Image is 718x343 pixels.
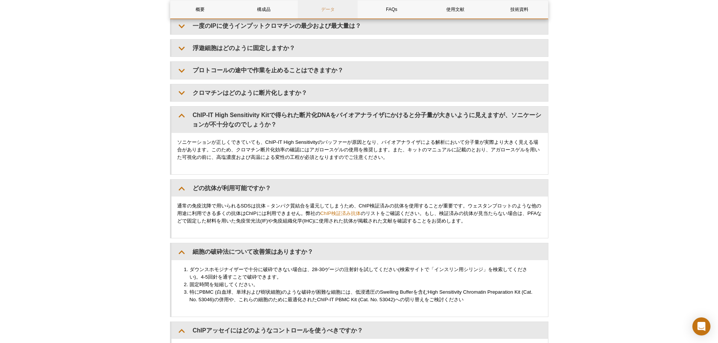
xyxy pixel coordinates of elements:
[361,0,421,18] a: FAQs
[692,317,710,335] div: Open Intercom Messenger
[171,243,548,260] summary: 細胞の破砕法について改善策はありますか？
[171,84,548,101] summary: クロマチンはどのように断片化しますか？
[170,0,230,18] a: 概要
[171,107,548,133] summary: ChIP-IT High Sensitivity Kitで得られた断片化DNAをバイオアナライザにかけると分子量が大きいように見えますが、ソニケーションが不十分なのでしょうか？
[190,281,535,288] li: 固定時間を短縮してください。
[190,266,535,281] li: ダウンスホモジナイザーで十分に破砕できない場合は、28-30ゲージの注射針を試してください(検索サイトで「インスリン用シリンジ」を検索してください)。4-5回針を通すことで破砕できます。
[190,288,535,303] li: 特にPBMC (白血球、単球および樹状細胞)のような破砕が困難な細胞には、低浸透圧のSwelling Bufferを含むHigh Sensitivity Chromatin Preparatio...
[171,17,548,34] summary: 一度のIPに使うインプットクロマチンの最少および最大量は？
[298,0,358,18] a: データ
[177,202,542,225] p: 通常の免疫沈降で用いられるSDSは抗体－タンパク質結合を還元してしまうため、ChIP検証済みの抗体を使用することが重要です。ウェスタンブロットのような他の用途に利用できる多くの抗体はChIPには...
[171,40,548,56] summary: 浮遊細胞はどのように固定しますか？
[234,0,294,18] a: 構成品
[171,322,548,339] summary: ChIPアッセイにはどのようなコントロールを使うべきですか？
[171,62,548,79] summary: プロトコールの途中で作業を止めることはできますか？
[426,0,485,18] a: 使用文献
[320,210,361,216] a: ChIP検証済み抗体
[171,180,548,197] summary: どの抗体が利用可能ですか？
[177,139,542,161] p: ソニケーションが正しくできていても、ChIP-IT High Sensitivityのバッファーが原因となり、バイオアナライザによる解析において分子量が実際より大きく見える場合があります。このた...
[489,0,549,18] a: 技術資料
